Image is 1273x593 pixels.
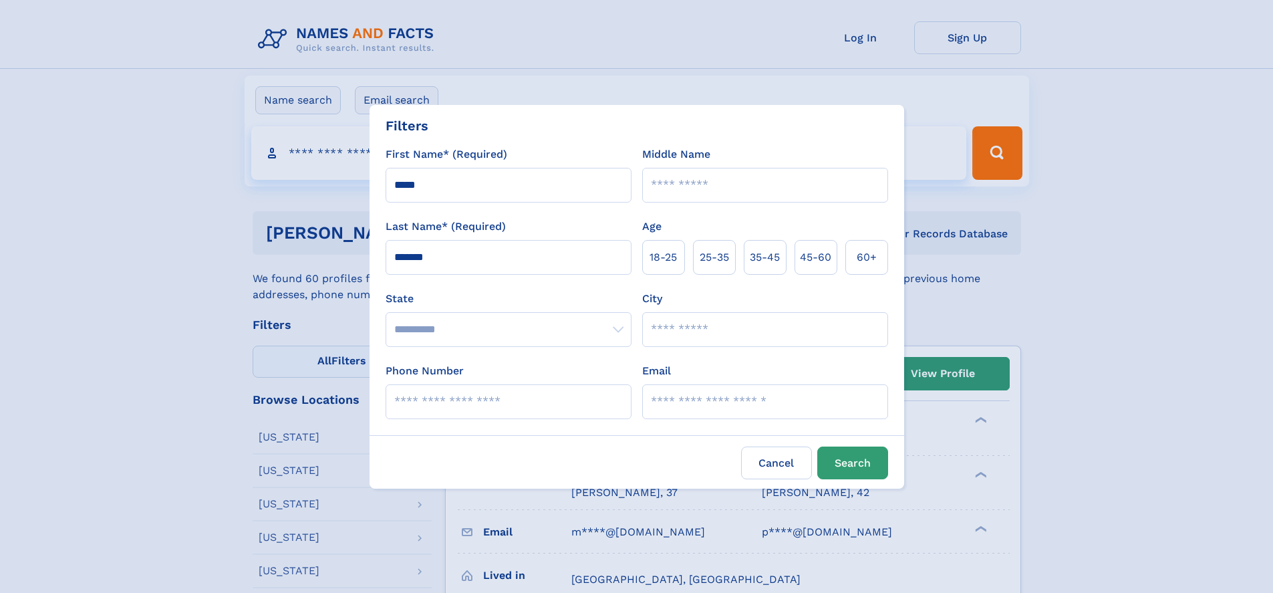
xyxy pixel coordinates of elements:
[386,219,506,235] label: Last Name* (Required)
[386,363,464,379] label: Phone Number
[700,249,729,265] span: 25‑35
[642,291,662,307] label: City
[800,249,831,265] span: 45‑60
[642,363,671,379] label: Email
[386,116,428,136] div: Filters
[650,249,677,265] span: 18‑25
[642,146,710,162] label: Middle Name
[642,219,662,235] label: Age
[741,447,812,479] label: Cancel
[386,146,507,162] label: First Name* (Required)
[750,249,780,265] span: 35‑45
[817,447,888,479] button: Search
[857,249,877,265] span: 60+
[386,291,631,307] label: State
